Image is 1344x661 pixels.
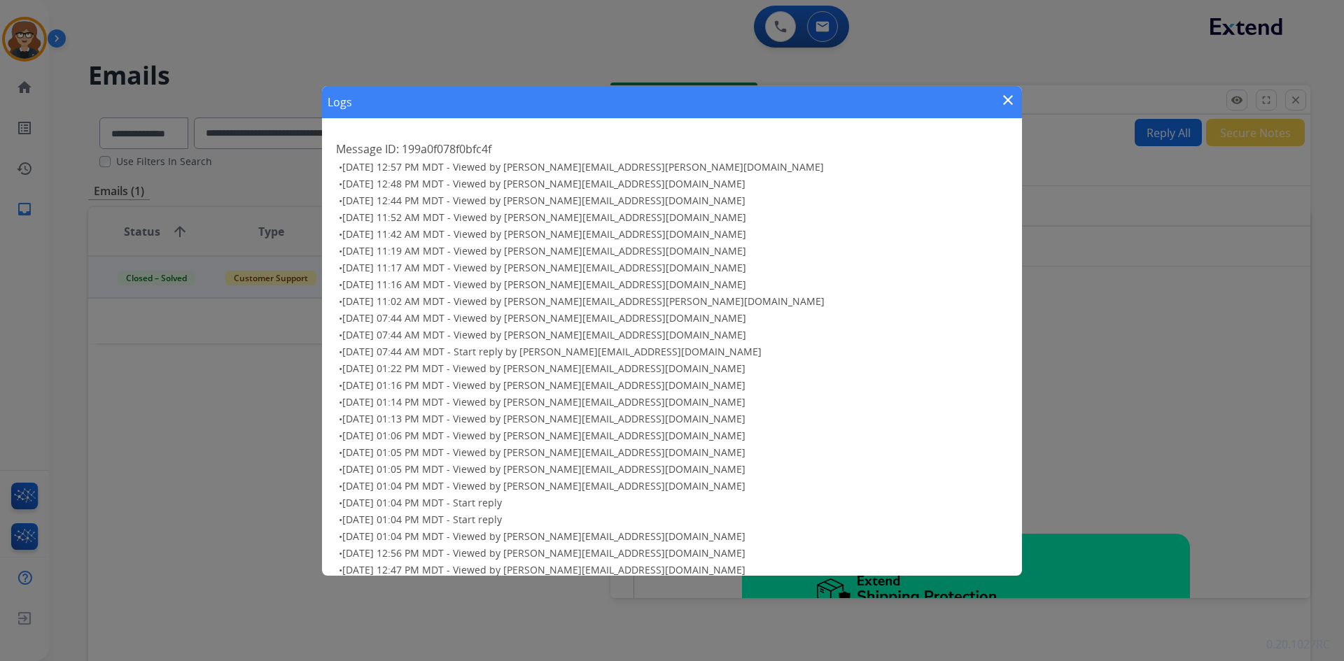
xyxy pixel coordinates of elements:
[339,362,1008,376] h3: •
[342,412,745,425] span: [DATE] 01:13 PM MDT - Viewed by [PERSON_NAME][EMAIL_ADDRESS][DOMAIN_NAME]
[342,194,745,207] span: [DATE] 12:44 PM MDT - Viewed by [PERSON_NAME][EMAIL_ADDRESS][DOMAIN_NAME]
[339,395,1008,409] h3: •
[339,261,1008,275] h3: •
[339,311,1008,325] h3: •
[339,328,1008,342] h3: •
[336,141,399,157] span: Message ID:
[342,446,745,459] span: [DATE] 01:05 PM MDT - Viewed by [PERSON_NAME][EMAIL_ADDRESS][DOMAIN_NAME]
[1000,92,1016,108] mat-icon: close
[339,513,1008,527] h3: •
[339,227,1008,241] h3: •
[339,294,1008,308] h3: •
[339,479,1008,493] h3: •
[339,378,1008,392] h3: •
[342,546,745,560] span: [DATE] 12:56 PM MDT - Viewed by [PERSON_NAME][EMAIL_ADDRESS][DOMAIN_NAME]
[339,546,1008,560] h3: •
[339,563,1008,577] h3: •
[339,446,1008,460] h3: •
[339,429,1008,443] h3: •
[339,529,1008,543] h3: •
[339,244,1008,258] h3: •
[342,278,746,291] span: [DATE] 11:16 AM MDT - Viewed by [PERSON_NAME][EMAIL_ADDRESS][DOMAIN_NAME]
[342,160,824,173] span: [DATE] 12:57 PM MDT - Viewed by [PERSON_NAME][EMAIL_ADDRESS][PERSON_NAME][DOMAIN_NAME]
[342,563,745,576] span: [DATE] 12:47 PM MDT - Viewed by [PERSON_NAME][EMAIL_ADDRESS][DOMAIN_NAME]
[342,244,746,257] span: [DATE] 11:19 AM MDT - Viewed by [PERSON_NAME][EMAIL_ADDRESS][DOMAIN_NAME]
[1266,636,1330,653] p: 0.20.1027RC
[342,177,745,190] span: [DATE] 12:48 PM MDT - Viewed by [PERSON_NAME][EMAIL_ADDRESS][DOMAIN_NAME]
[339,412,1008,426] h3: •
[342,529,745,543] span: [DATE] 01:04 PM MDT - Viewed by [PERSON_NAME][EMAIL_ADDRESS][DOMAIN_NAME]
[339,462,1008,476] h3: •
[339,194,1008,208] h3: •
[342,479,745,492] span: [DATE] 01:04 PM MDT - Viewed by [PERSON_NAME][EMAIL_ADDRESS][DOMAIN_NAME]
[342,211,746,224] span: [DATE] 11:52 AM MDT - Viewed by [PERSON_NAME][EMAIL_ADDRESS][DOMAIN_NAME]
[339,278,1008,292] h3: •
[342,345,762,358] span: [DATE] 07:44 AM MDT - Start reply by [PERSON_NAME][EMAIL_ADDRESS][DOMAIN_NAME]
[342,328,746,341] span: [DATE] 07:44 AM MDT - Viewed by [PERSON_NAME][EMAIL_ADDRESS][DOMAIN_NAME]
[342,378,745,392] span: [DATE] 01:16 PM MDT - Viewed by [PERSON_NAME][EMAIL_ADDRESS][DOMAIN_NAME]
[339,160,1008,174] h3: •
[342,429,745,442] span: [DATE] 01:06 PM MDT - Viewed by [PERSON_NAME][EMAIL_ADDRESS][DOMAIN_NAME]
[342,311,746,325] span: [DATE] 07:44 AM MDT - Viewed by [PERSON_NAME][EMAIL_ADDRESS][DOMAIN_NAME]
[342,294,825,308] span: [DATE] 11:02 AM MDT - Viewed by [PERSON_NAME][EMAIL_ADDRESS][PERSON_NAME][DOMAIN_NAME]
[339,496,1008,510] h3: •
[342,462,745,476] span: [DATE] 01:05 PM MDT - Viewed by [PERSON_NAME][EMAIL_ADDRESS][DOMAIN_NAME]
[339,177,1008,191] h3: •
[402,141,491,157] span: 199a0f078f0bfc4f
[342,362,745,375] span: [DATE] 01:22 PM MDT - Viewed by [PERSON_NAME][EMAIL_ADDRESS][DOMAIN_NAME]
[339,345,1008,359] h3: •
[342,513,502,526] span: [DATE] 01:04 PM MDT - Start reply
[342,227,746,241] span: [DATE] 11:42 AM MDT - Viewed by [PERSON_NAME][EMAIL_ADDRESS][DOMAIN_NAME]
[342,261,746,274] span: [DATE] 11:17 AM MDT - Viewed by [PERSON_NAME][EMAIL_ADDRESS][DOMAIN_NAME]
[339,211,1008,225] h3: •
[328,94,352,111] h1: Logs
[342,496,502,509] span: [DATE] 01:04 PM MDT - Start reply
[342,395,745,408] span: [DATE] 01:14 PM MDT - Viewed by [PERSON_NAME][EMAIL_ADDRESS][DOMAIN_NAME]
